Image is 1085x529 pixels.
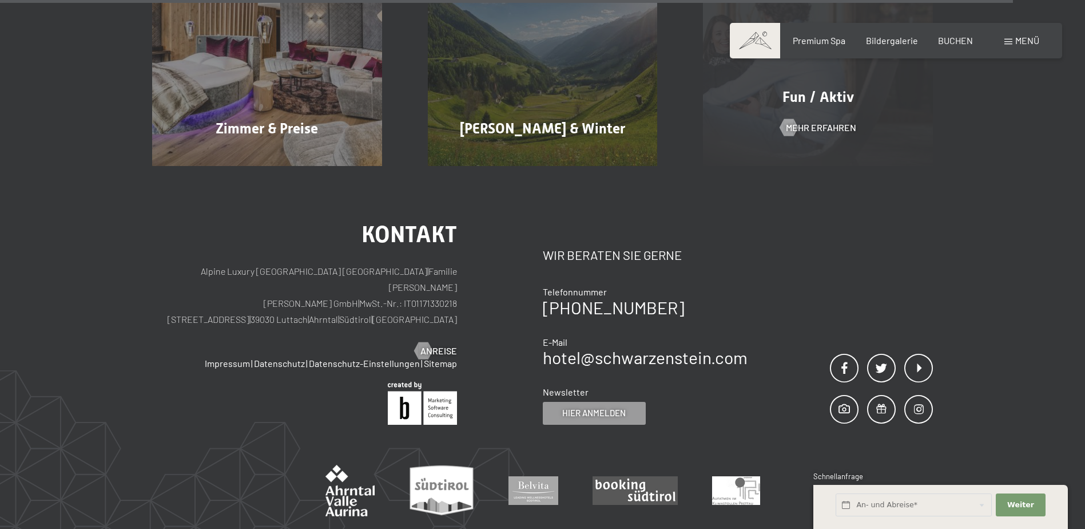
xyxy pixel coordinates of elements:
[216,120,318,137] span: Zimmer & Preise
[543,337,567,348] span: E-Mail
[420,345,457,357] span: Anreise
[424,358,457,369] a: Sitemap
[205,358,250,369] a: Impressum
[249,314,251,325] span: |
[388,382,457,425] img: Brandnamic GmbH | Leading Hospitality Solutions
[358,298,359,309] span: |
[460,120,625,137] span: [PERSON_NAME] & Winter
[782,89,854,105] span: Fun / Aktiv
[421,358,423,369] span: |
[543,247,682,262] span: Wir beraten Sie gerne
[813,472,863,481] span: Schnellanfrage
[793,35,845,46] a: Premium Spa
[866,35,918,46] a: Bildergalerie
[371,314,372,325] span: |
[543,386,589,397] span: Newsletter
[938,35,973,46] a: BUCHEN
[309,358,420,369] a: Datenschutz-Einstellungen
[338,314,339,325] span: |
[543,347,748,368] a: hotel@schwarzenstein.com
[1015,35,1039,46] span: Menü
[152,263,457,327] p: Alpine Luxury [GEOGRAPHIC_DATA] [GEOGRAPHIC_DATA] Familie [PERSON_NAME] [PERSON_NAME] GmbH MwSt.-...
[996,494,1045,517] button: Weiter
[254,358,305,369] a: Datenschutz
[251,358,253,369] span: |
[415,345,457,357] a: Anreise
[543,297,684,318] a: [PHONE_NUMBER]
[308,314,309,325] span: |
[306,358,308,369] span: |
[786,121,856,134] span: Mehr erfahren
[427,266,428,277] span: |
[361,221,457,248] span: Kontakt
[562,407,626,419] span: Hier anmelden
[543,286,607,297] span: Telefonnummer
[1007,500,1034,510] span: Weiter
